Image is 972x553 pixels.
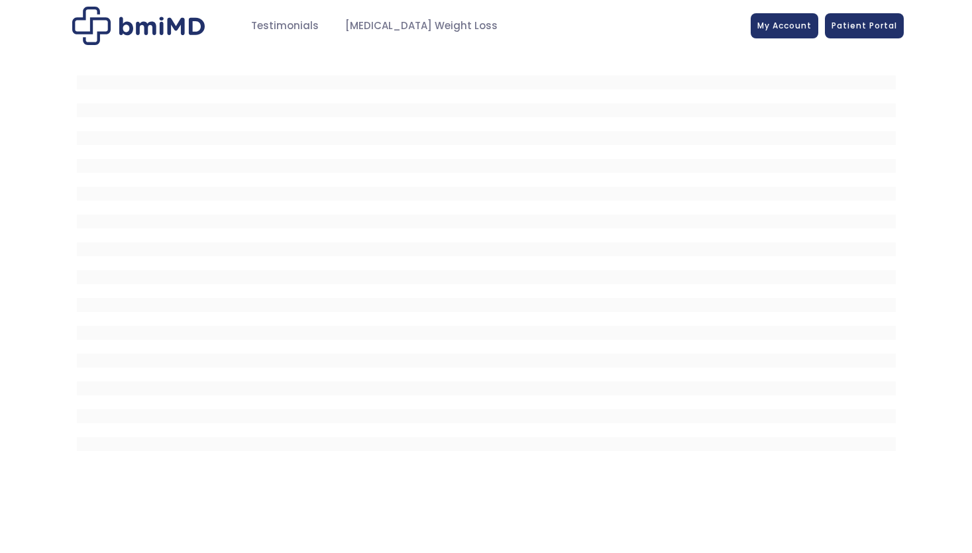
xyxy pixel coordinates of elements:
a: Patient Portal [825,13,904,38]
iframe: MDI Patient Messaging Portal [77,62,896,459]
span: Patient Portal [832,20,897,31]
a: [MEDICAL_DATA] Weight Loss [332,13,511,39]
img: Patient Messaging Portal [72,7,205,45]
span: My Account [757,20,812,31]
a: Testimonials [238,13,332,39]
a: My Account [751,13,818,38]
span: Testimonials [251,19,319,34]
span: [MEDICAL_DATA] Weight Loss [345,19,498,34]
